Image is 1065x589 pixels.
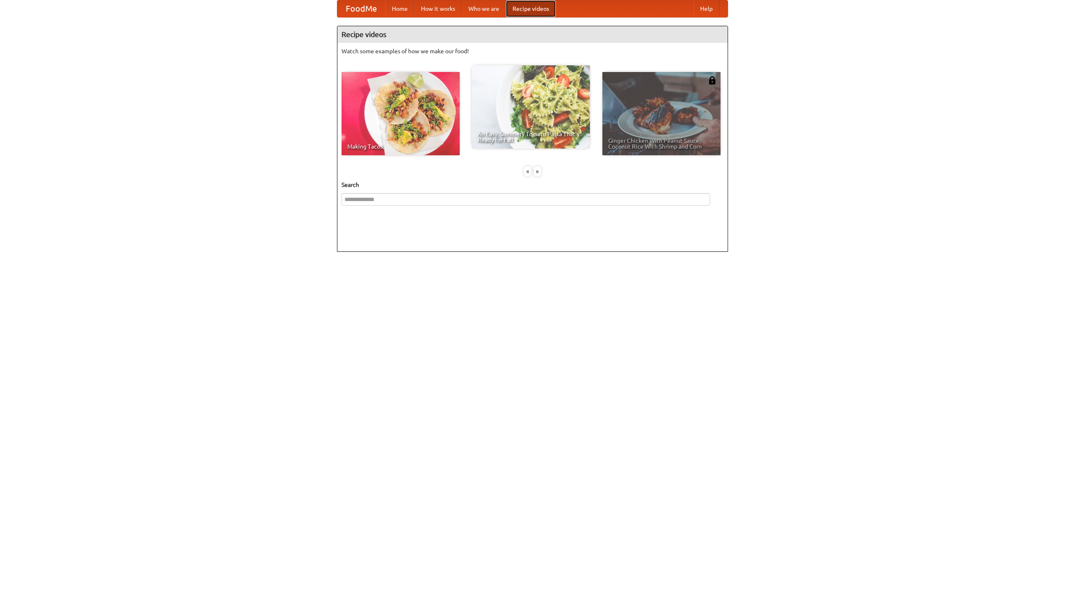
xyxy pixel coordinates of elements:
h4: Recipe videos [337,26,728,43]
div: » [534,166,541,176]
a: Recipe videos [506,0,556,17]
a: Who we are [462,0,506,17]
p: Watch some examples of how we make our food! [342,47,723,55]
a: Home [385,0,414,17]
a: Help [693,0,719,17]
div: « [524,166,531,176]
span: Making Tacos [347,144,454,149]
a: FoodMe [337,0,385,17]
span: An Easy, Summery Tomato Pasta That's Ready for Fall [478,131,584,143]
a: Making Tacos [342,72,460,155]
h5: Search [342,181,723,189]
a: An Easy, Summery Tomato Pasta That's Ready for Fall [472,65,590,149]
img: 483408.png [708,76,716,84]
a: How it works [414,0,462,17]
